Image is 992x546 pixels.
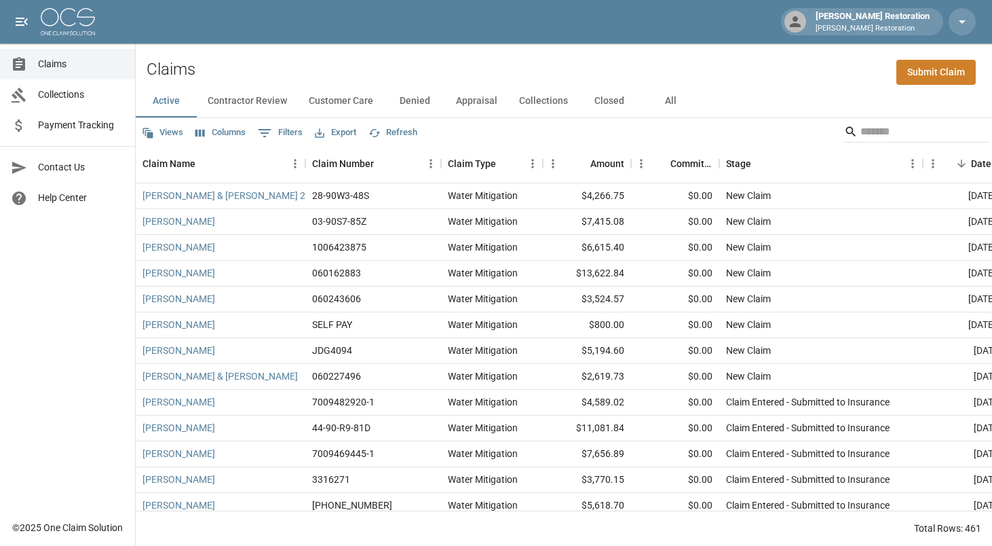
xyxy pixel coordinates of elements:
[726,421,890,435] div: Claim Entered - Submitted to Insurance
[543,287,631,312] div: $3,524.57
[312,240,366,254] div: 1006423875
[726,145,751,183] div: Stage
[384,85,445,117] button: Denied
[631,338,719,364] div: $0.00
[142,447,215,460] a: [PERSON_NAME]
[312,292,361,306] div: 060243606
[421,153,441,174] button: Menu
[312,473,350,486] div: 3316271
[142,498,215,512] a: [PERSON_NAME]
[448,145,496,183] div: Claim Type
[142,318,215,331] a: [PERSON_NAME]
[651,154,670,173] button: Sort
[448,189,518,202] div: Water Mitigation
[590,145,624,183] div: Amount
[312,369,361,383] div: 060227496
[579,85,640,117] button: Closed
[543,390,631,416] div: $4,589.02
[374,154,393,173] button: Sort
[365,122,421,143] button: Refresh
[543,441,631,467] div: $7,656.89
[631,153,651,174] button: Menu
[312,189,369,202] div: 28-90W3-48S
[670,145,712,183] div: Committed Amount
[312,266,361,280] div: 060162883
[631,364,719,390] div: $0.00
[448,240,518,254] div: Water Mitigation
[631,261,719,287] div: $0.00
[38,191,124,205] span: Help Center
[142,266,215,280] a: [PERSON_NAME]
[448,292,518,306] div: Water Mitigation
[952,154,971,173] button: Sort
[640,85,701,117] button: All
[448,369,518,383] div: Water Mitigation
[631,235,719,261] div: $0.00
[448,395,518,409] div: Water Mitigation
[448,473,518,486] div: Water Mitigation
[448,215,518,228] div: Water Mitigation
[726,266,771,280] div: New Claim
[312,395,375,409] div: 7009482920-1
[448,266,518,280] div: Water Mitigation
[136,145,305,183] div: Claim Name
[147,60,195,79] h2: Claims
[816,23,930,35] p: [PERSON_NAME] Restoration
[142,395,215,409] a: [PERSON_NAME]
[726,189,771,202] div: New Claim
[543,364,631,390] div: $2,619.73
[631,390,719,416] div: $0.00
[631,209,719,235] div: $0.00
[726,369,771,383] div: New Claim
[445,85,508,117] button: Appraisal
[543,416,631,441] div: $11,081.84
[312,447,375,460] div: 7009469445-1
[254,122,306,144] button: Show filters
[902,153,923,174] button: Menu
[726,292,771,306] div: New Claim
[8,8,35,35] button: open drawer
[12,521,123,534] div: © 2025 One Claim Solution
[312,145,374,183] div: Claim Number
[441,145,543,183] div: Claim Type
[726,344,771,357] div: New Claim
[41,8,95,35] img: ocs-logo-white-transparent.png
[142,292,215,306] a: [PERSON_NAME]
[726,447,890,460] div: Claim Entered - Submitted to Insurance
[38,57,124,71] span: Claims
[543,261,631,287] div: $13,622.84
[810,10,935,34] div: [PERSON_NAME] Restoration
[142,421,215,435] a: [PERSON_NAME]
[719,145,923,183] div: Stage
[197,85,298,117] button: Contractor Review
[312,215,366,228] div: 03-90S7-85Z
[631,145,719,183] div: Committed Amount
[726,240,771,254] div: New Claim
[631,416,719,441] div: $0.00
[142,145,195,183] div: Claim Name
[312,498,392,512] div: 01-009-312364
[896,60,976,85] a: Submit Claim
[631,287,719,312] div: $0.00
[312,421,370,435] div: 44-90-R9-81D
[631,467,719,493] div: $0.00
[195,154,214,173] button: Sort
[726,215,771,228] div: New Claim
[571,154,590,173] button: Sort
[142,473,215,486] a: [PERSON_NAME]
[726,395,890,409] div: Claim Entered - Submitted to Insurance
[448,421,518,435] div: Water Mitigation
[726,318,771,331] div: New Claim
[38,118,124,132] span: Payment Tracking
[726,473,890,486] div: Claim Entered - Submitted to Insurance
[543,235,631,261] div: $6,615.40
[508,85,579,117] button: Collections
[38,160,124,175] span: Contact Us
[142,189,305,202] a: [PERSON_NAME] & [PERSON_NAME] 2
[543,467,631,493] div: $3,770.15
[543,493,631,519] div: $5,618.70
[285,153,305,174] button: Menu
[543,312,631,338] div: $800.00
[543,153,563,174] button: Menu
[192,122,249,143] button: Select columns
